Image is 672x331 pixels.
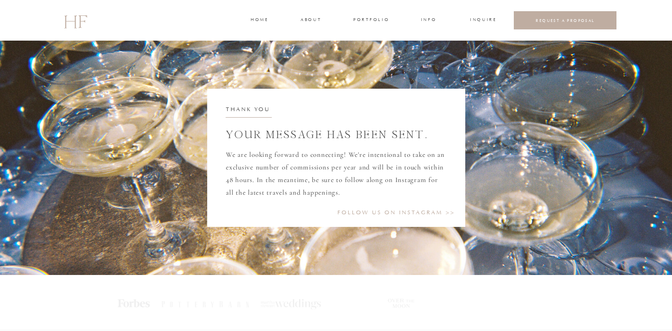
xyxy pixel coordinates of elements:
[521,18,609,23] a: REQUEST A PROPOSAL
[226,148,447,201] h1: We are looking forward to connecting! We're intentional to take on an exclusive number of commiss...
[470,16,495,25] a: INQUIRE
[301,16,320,25] a: about
[353,16,388,25] a: portfolio
[63,7,87,34] a: HF
[226,127,451,142] a: YOUR MESSAGE HAS BEEN SENT.
[251,16,268,25] a: home
[420,16,437,25] a: INFO
[323,208,455,217] a: FOLLOW US ON INSTAGRAM >>
[226,105,318,113] p: Thank You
